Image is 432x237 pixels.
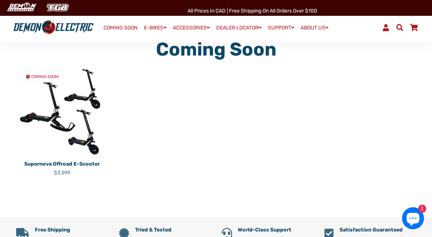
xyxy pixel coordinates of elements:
a: ACCESSORIES [170,22,213,33]
p: Supernova Offroad E-Scooter [16,160,108,168]
img: Supernova Offroad E-Scooter [16,66,108,158]
h5: World-Class Support [238,227,313,233]
inbox-online-store-chat: Shopify online store chat [400,207,426,231]
h1: Coming Soon [84,38,348,60]
a: Supernova Offroad E-Scooter $3,399 [16,158,108,177]
img: TGB Canada [43,1,73,14]
a: DEALER LOCATOR [214,22,264,33]
h5: Free Shipping [35,227,108,233]
span: COMING SOON! [31,74,59,79]
span: $3,399 [54,170,70,176]
img: Demon Electric [4,1,39,14]
span: All Prices in CAD | Free shipping on all orders over $100 [188,8,317,14]
h5: Satisfaction Guaranteed [340,227,416,233]
a: ABOUT US [298,22,331,33]
h5: Tried & Tested [135,227,211,233]
a: Supernova Offroad E-Scooter COMING SOON! [16,66,108,158]
a: COMING SOON [101,23,140,33]
a: E-BIKES [141,22,169,33]
a: SUPPORT [265,22,297,33]
img: Demon Electric logo [11,19,96,36]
